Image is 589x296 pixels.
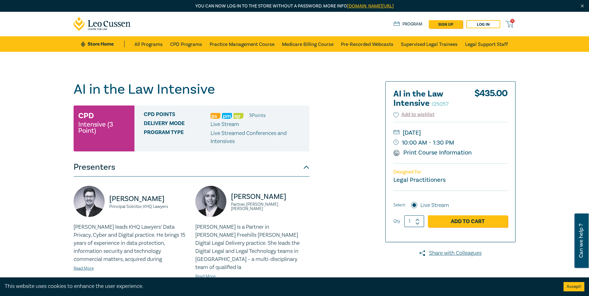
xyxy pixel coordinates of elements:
p: [PERSON_NAME] leads KHQ Lawyers’ Data Privacy, Cyber and Digital practice. He brings 15 years of ... [74,223,188,263]
span: Program type [144,129,211,146]
span: Live Stream [211,121,239,128]
a: Print Course Information [393,149,472,157]
img: Professional Skills [211,113,220,119]
small: I25057 [432,101,449,108]
li: 3 Point s [249,111,265,119]
a: Supervised Legal Trainees [401,36,458,52]
p: [PERSON_NAME] [231,192,310,202]
label: Live Stream [420,201,449,209]
a: All Programs [134,36,163,52]
label: Qty [393,218,400,225]
input: 1 [404,215,424,227]
a: [DOMAIN_NAME][URL] [347,3,394,9]
small: Partner, [PERSON_NAME] [PERSON_NAME] [231,202,310,211]
button: Add to wishlist [393,111,435,118]
a: Share with Colleagues [385,249,516,257]
button: Accept cookies [564,282,584,291]
h2: AI in the Law Intensive [393,89,462,108]
p: Live Streamed Conferences and Intensives [211,129,305,146]
span: 0 [510,19,514,23]
a: Read More [195,274,215,279]
h3: CPD [78,110,94,121]
h1: AI in the Law Intensive [74,81,310,97]
a: sign up [429,20,463,28]
a: Program [394,21,423,28]
p: [PERSON_NAME] is a Partner in [PERSON_NAME] Freehills [PERSON_NAME] Digital Legal Delivery practi... [195,223,310,271]
img: https://s3.ap-southeast-2.amazonaws.com/leo-cussen-store-production-content/Contacts/Emily%20Cogh... [195,186,226,217]
a: Medicare Billing Course [282,36,333,52]
p: [PERSON_NAME] [109,194,188,204]
a: Add to Cart [428,215,508,227]
small: Intensive (3 Point) [78,121,130,134]
span: Select: [393,202,406,209]
a: Legal Support Staff [465,36,508,52]
small: 10:00 AM - 1:30 PM [393,138,508,148]
img: Ethics & Professional Responsibility [233,113,243,119]
small: Principal Solicitor, KHQ Lawyers [109,204,188,209]
a: Store Home [81,41,124,47]
div: $ 435.00 [474,89,508,111]
span: CPD Points [144,111,211,119]
span: Delivery Mode [144,120,211,128]
span: Can we help ? [578,217,584,264]
a: Log in [466,20,500,28]
small: [DATE] [393,128,508,138]
img: https://s3.ap-southeast-2.amazonaws.com/leo-cussen-store-production-content/Contacts/Alex%20Ditte... [74,186,105,217]
button: Presenters [74,158,310,177]
a: Pre-Recorded Webcasts [341,36,393,52]
div: This website uses cookies to enhance the user experience. [5,282,554,290]
img: Practice Management & Business Skills [222,113,232,119]
a: Practice Management Course [210,36,274,52]
p: Designed for [393,169,508,175]
a: Read More [74,266,94,271]
small: Legal Practitioners [393,176,446,184]
p: You can now log in to the store without a password. More info [74,3,516,10]
a: CPD Programs [170,36,202,52]
img: Close [580,3,585,9]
